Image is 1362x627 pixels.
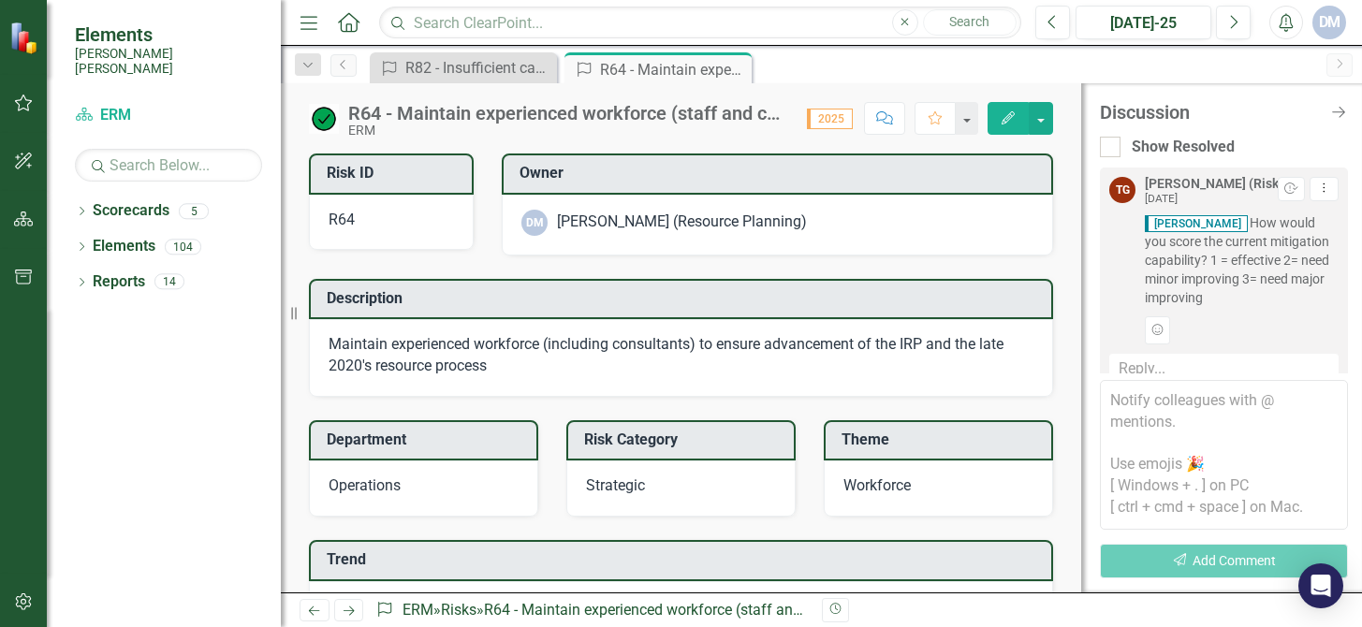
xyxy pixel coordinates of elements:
div: [PERSON_NAME] (Resource Planning) [557,211,807,233]
div: [DATE]-25 [1082,12,1206,35]
a: ERM [403,601,433,619]
span: R64 [329,211,355,228]
h3: Theme [842,431,1042,448]
div: Open Intercom Messenger [1298,563,1343,608]
h3: Owner [520,165,1042,182]
button: [DATE]-25 [1076,6,1212,39]
span: Maintain experienced workforce (including consultants) to ensure advancement of the IRP and the l... [329,335,1003,374]
input: Search Below... [75,149,262,182]
div: R64 - Maintain experienced workforce (staff and consultants) [484,601,888,619]
a: Scorecards [93,200,169,222]
div: 104 [165,239,201,255]
span: Elements [75,23,262,46]
h3: Trend [327,551,1042,568]
span: How would you score the current mitigation capability? 1 = effective 2= need minor improving 3= n... [1145,213,1339,307]
div: Discussion [1100,102,1320,123]
h3: Risk ID [327,165,462,182]
a: R82 - Insufficient capacity if the forecasted load is inaccurate [374,56,552,80]
h3: Department [327,431,527,448]
div: ERM [348,124,788,138]
a: Elements [93,236,155,257]
span: Strategic [586,476,645,494]
a: ERM [75,105,262,126]
div: R82 - Insufficient capacity if the forecasted load is inaccurate [405,56,552,80]
small: [DATE] [1145,192,1178,205]
span: [PERSON_NAME] [1145,215,1248,232]
small: [PERSON_NAME] [PERSON_NAME] [75,46,262,77]
span: 2025 [807,109,853,129]
div: Show Resolved [1132,137,1235,158]
a: Risks [441,601,476,619]
a: Reports [93,271,145,293]
div: DM [521,210,548,236]
h3: Description [327,290,1042,307]
div: 14 [154,274,184,290]
button: Search [923,9,1017,36]
div: R64 - Maintain experienced workforce (staff and consultants) [600,58,747,81]
span: Workforce [843,476,911,494]
div: Reply... [1109,354,1339,385]
button: DM [1312,6,1346,39]
div: 5 [179,203,209,219]
div: » » [375,600,807,621]
input: Search ClearPoint... [379,7,1020,39]
div: TG [1109,177,1135,203]
img: ClearPoint Strategy [9,22,42,54]
button: Add Comment [1100,544,1348,578]
img: Manageable [309,104,339,134]
div: R64 - Maintain experienced workforce (staff and consultants) [348,103,788,124]
span: Search [949,14,989,29]
span: Operations [329,476,401,494]
h3: Risk Category [584,431,784,448]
